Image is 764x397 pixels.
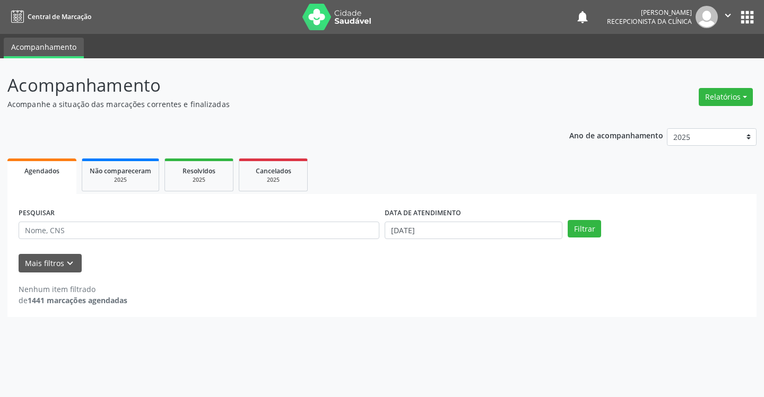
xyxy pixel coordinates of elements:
[385,222,562,240] input: Selecione um intervalo
[7,72,532,99] p: Acompanhamento
[172,176,225,184] div: 2025
[607,8,692,17] div: [PERSON_NAME]
[569,128,663,142] p: Ano de acompanhamento
[4,38,84,58] a: Acompanhamento
[19,222,379,240] input: Nome, CNS
[28,295,127,305] strong: 1441 marcações agendadas
[568,220,601,238] button: Filtrar
[19,295,127,306] div: de
[385,205,461,222] label: DATA DE ATENDIMENTO
[247,176,300,184] div: 2025
[699,88,753,106] button: Relatórios
[7,99,532,110] p: Acompanhe a situação das marcações correntes e finalizadas
[722,10,734,21] i: 
[696,6,718,28] img: img
[24,166,59,175] span: Agendados
[607,17,692,26] span: Recepcionista da clínica
[183,166,215,175] span: Resolvidos
[738,8,757,27] button: apps
[7,8,91,25] a: Central de Marcação
[19,284,127,295] div: Nenhum item filtrado
[90,176,151,184] div: 2025
[575,10,590,24] button: notifications
[19,254,82,272] button: Mais filtroskeyboard_arrow_down
[718,6,738,28] button: 
[19,205,55,222] label: PESQUISAR
[28,12,91,21] span: Central de Marcação
[90,166,151,175] span: Não compareceram
[64,258,76,269] i: keyboard_arrow_down
[256,166,291,175] span: Cancelados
